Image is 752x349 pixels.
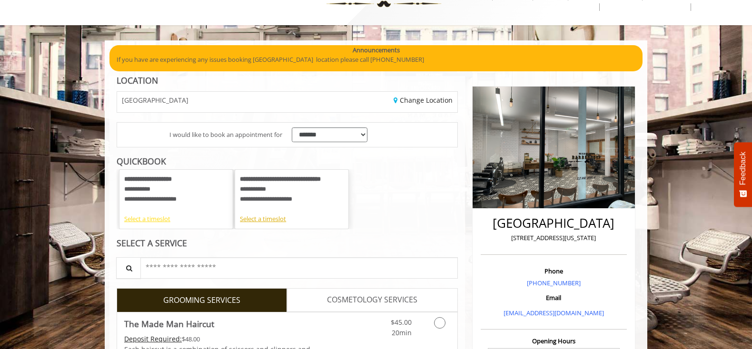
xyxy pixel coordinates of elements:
a: [PHONE_NUMBER] [527,279,581,287]
b: QUICKBOOK [117,155,166,167]
div: Select a timeslot [124,214,228,224]
div: SELECT A SERVICE [117,239,458,248]
button: Service Search [116,257,141,279]
span: I would like to book an appointment for [169,130,282,140]
p: [STREET_ADDRESS][US_STATE] [483,233,624,243]
span: GROOMING SERVICES [163,294,240,307]
span: Feedback [739,152,747,185]
a: Change Location [394,96,453,105]
b: The Made Man Haircut [124,317,214,330]
div: $48.00 [124,334,316,344]
p: If you have are experiencing any issues booking [GEOGRAPHIC_DATA] location please call [PHONE_NUM... [117,55,635,65]
span: 20min [392,328,412,337]
b: LOCATION [117,75,158,86]
h2: [GEOGRAPHIC_DATA] [483,216,624,230]
h3: Email [483,294,624,301]
h3: Opening Hours [481,338,627,344]
h3: Phone [483,268,624,274]
button: Feedback - Show survey [734,142,752,207]
div: Select a timeslot [240,214,344,224]
b: Announcements [353,45,400,55]
a: [EMAIL_ADDRESS][DOMAIN_NAME] [504,309,604,317]
span: This service needs some Advance to be paid before we block your appointment [124,334,182,343]
span: COSMETOLOGY SERVICES [327,294,417,306]
span: [GEOGRAPHIC_DATA] [122,97,188,104]
span: $45.00 [391,318,412,327]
